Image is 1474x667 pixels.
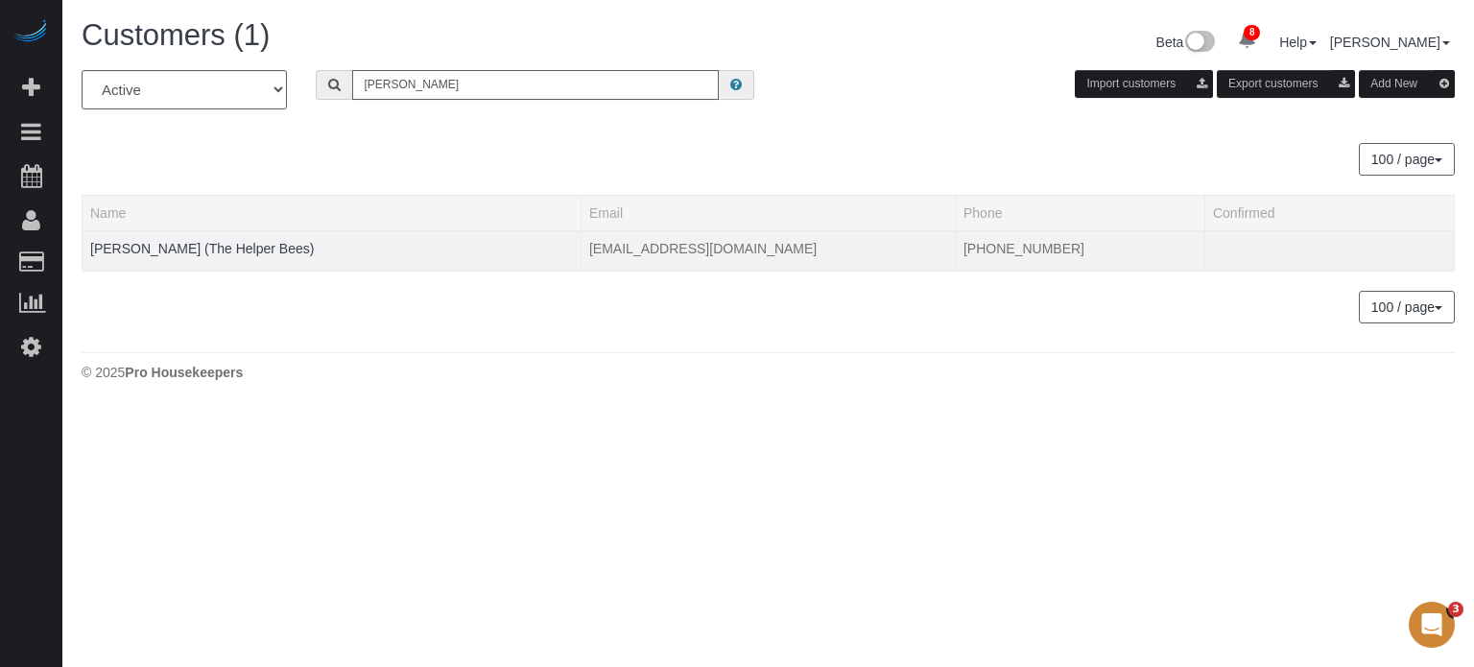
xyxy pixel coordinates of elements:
[955,230,1204,271] td: Phone
[1279,35,1317,50] a: Help
[1217,70,1355,98] button: Export customers
[1409,602,1455,648] iframe: Intercom live chat
[1183,31,1215,56] img: New interface
[1330,35,1450,50] a: [PERSON_NAME]
[1359,143,1455,176] button: 100 / page
[90,258,573,263] div: Tags
[352,70,719,100] input: Search customers ...
[581,230,955,271] td: Email
[1360,291,1455,323] nav: Pagination navigation
[581,195,955,230] th: Email
[1075,70,1213,98] button: Import customers
[83,230,582,271] td: Name
[1156,35,1216,50] a: Beta
[12,19,50,46] img: Automaid Logo
[955,195,1204,230] th: Phone
[1359,70,1455,98] button: Add New
[1228,19,1266,61] a: 8
[1244,25,1260,40] span: 8
[90,241,314,256] a: [PERSON_NAME] (The Helper Bees)
[125,365,243,380] strong: Pro Housekeepers
[1360,143,1455,176] nav: Pagination navigation
[1448,602,1463,617] span: 3
[82,363,1455,382] div: © 2025
[1204,195,1454,230] th: Confirmed
[83,195,582,230] th: Name
[1204,230,1454,271] td: Confirmed
[82,18,270,52] span: Customers (1)
[1359,291,1455,323] button: 100 / page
